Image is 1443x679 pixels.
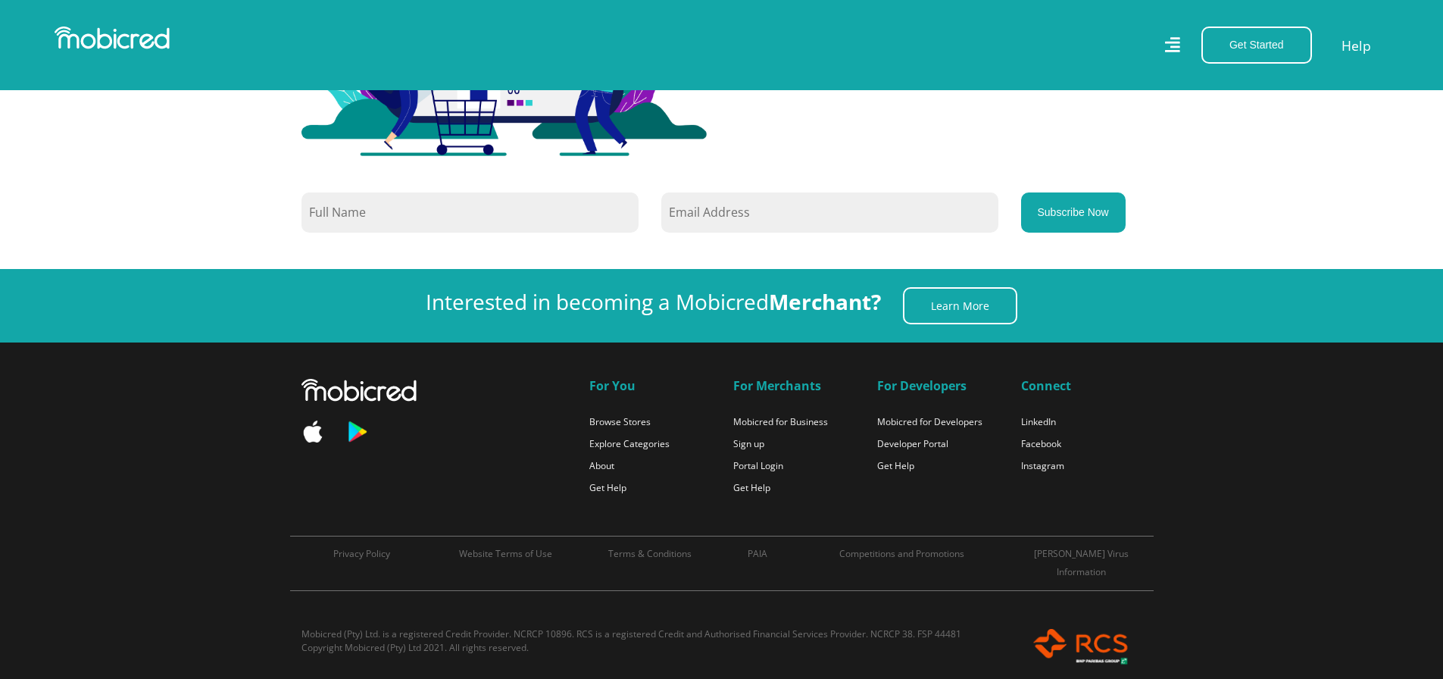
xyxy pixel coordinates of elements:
[345,420,368,444] img: Download Mobicred on the Google Play Store
[1034,547,1129,578] a: [PERSON_NAME] Virus Information
[733,459,783,472] a: Portal Login
[589,459,614,472] a: About
[426,289,881,315] h3: Interested in becoming a Mobicred
[301,192,639,233] input: Full Name
[877,459,914,472] a: Get Help
[608,547,692,560] a: Terms & Conditions
[1021,379,1142,393] h5: Connect
[301,627,998,641] p: Mobicred (Pty) Ltd. is a registered Credit Provider. NCRCP 10896. RCS is a registered Credit and ...
[589,379,711,393] h5: For You
[839,547,964,560] a: Competitions and Promotions
[589,437,670,450] a: Explore Categories
[877,437,948,450] a: Developer Portal
[1021,415,1056,428] a: LinkedIn
[1021,459,1064,472] a: Instagram
[1021,627,1142,666] img: RCS
[733,437,764,450] a: Sign up
[1341,34,1372,56] a: Help
[1021,437,1061,450] a: Facebook
[733,481,770,494] a: Get Help
[333,547,390,560] a: Privacy Policy
[589,415,651,428] a: Browse Stores
[1201,27,1312,64] button: Get Started
[301,379,417,402] img: Mobicred
[733,415,828,428] a: Mobicred for Business
[903,287,1017,324] a: Learn More
[733,379,854,393] h5: For Merchants
[55,27,170,49] img: Mobicred
[877,379,998,393] h5: For Developers
[301,641,998,655] p: Copyright Mobicred (Pty) Ltd 2021. All rights reserved.
[769,287,881,316] strong: Merchant?
[589,481,626,494] a: Get Help
[748,547,767,560] a: PAIA
[661,192,998,233] input: Email Address
[1021,192,1126,233] button: Subscribe Now
[301,421,324,443] img: Download Mobicred on the Apple App Store
[459,547,552,560] a: Website Terms of Use
[877,415,982,428] a: Mobicred for Developers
